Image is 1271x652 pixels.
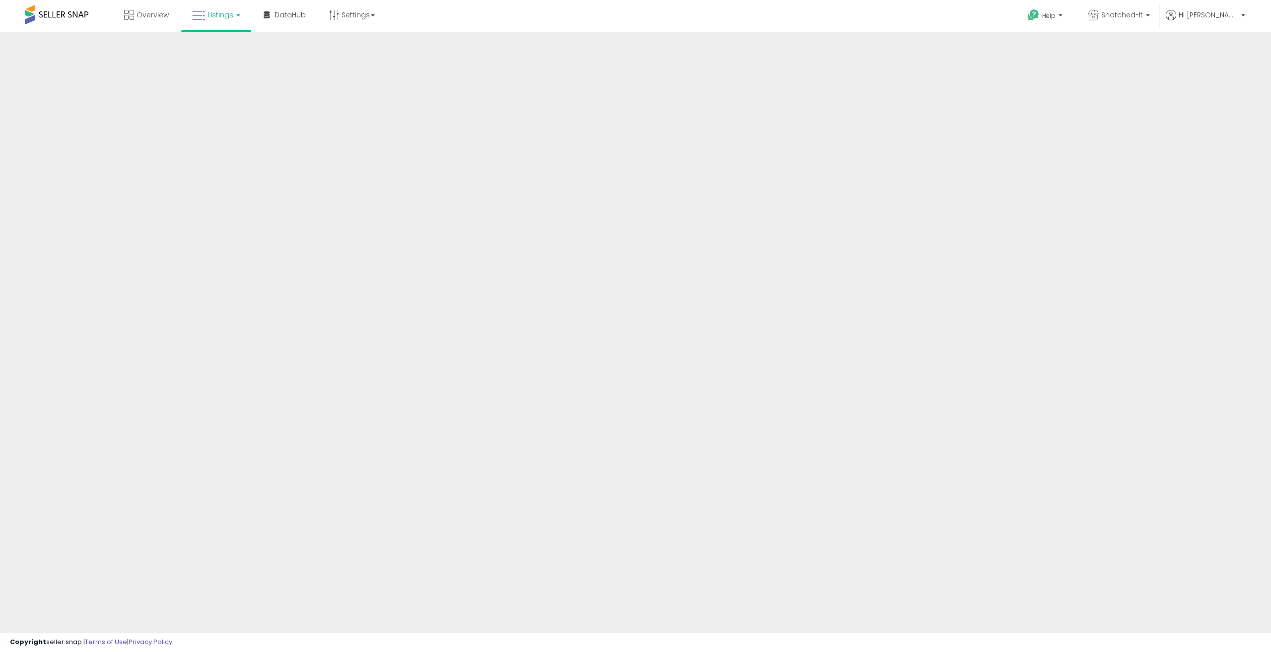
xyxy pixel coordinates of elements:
[1179,10,1238,20] span: Hi [PERSON_NAME]
[1027,9,1040,21] i: Get Help
[137,10,169,20] span: Overview
[275,10,306,20] span: DataHub
[1101,10,1143,20] span: Snatched-It
[1020,1,1072,32] a: Help
[1166,10,1245,32] a: Hi [PERSON_NAME]
[208,10,233,20] span: Listings
[1042,11,1056,20] span: Help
